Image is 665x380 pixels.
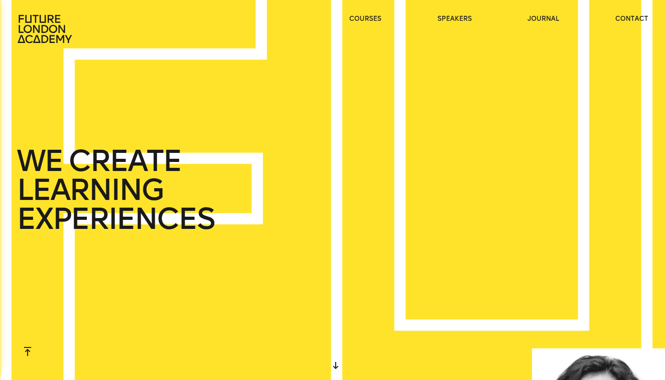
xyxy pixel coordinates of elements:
[437,14,472,24] a: speakers
[527,14,559,24] a: journal
[17,204,214,233] span: EXPERIENCES
[17,147,62,176] span: WE
[17,176,163,204] span: LEARNING
[615,14,648,24] a: contact
[68,147,181,176] span: CREATE
[349,14,381,24] a: courses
